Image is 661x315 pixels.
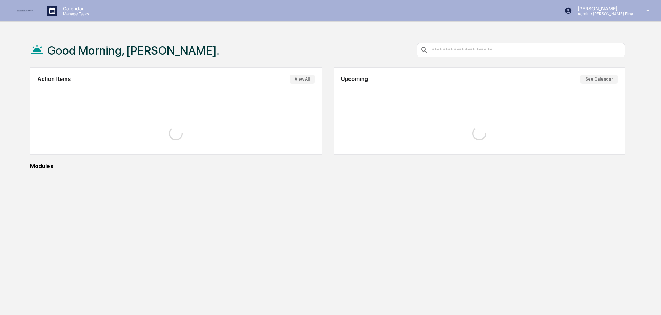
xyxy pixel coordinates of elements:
[30,163,625,169] div: Modules
[572,11,636,16] p: Admin • [PERSON_NAME] Financial
[57,6,92,11] p: Calendar
[37,76,71,82] h2: Action Items
[580,75,618,84] button: See Calendar
[290,75,315,84] button: View All
[17,9,33,12] img: logo
[572,6,636,11] p: [PERSON_NAME]
[57,11,92,16] p: Manage Tasks
[341,76,368,82] h2: Upcoming
[47,44,219,57] h1: Good Morning, [PERSON_NAME].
